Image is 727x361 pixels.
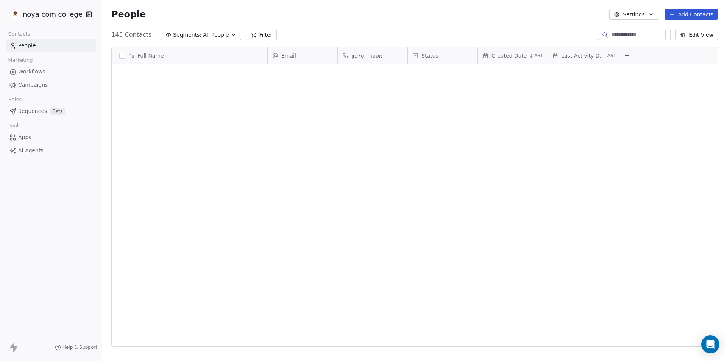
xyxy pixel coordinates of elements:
div: Last Activity DateAST [548,47,618,64]
div: Status [408,47,477,64]
span: Sales [5,94,25,105]
a: Campaigns [6,79,96,91]
span: AI Agents [18,147,44,155]
span: 145 Contacts [111,30,151,39]
img: %C3%97%C2%9C%C3%97%C2%95%C3%97%C2%92%C3%97%C2%95%20%C3%97%C2%9E%C3%97%C2%9B%C3%97%C2%9C%C3%97%C2%... [11,10,20,19]
button: Filter [246,30,277,40]
a: SequencesBeta [6,105,96,117]
div: Created DateAST [478,47,548,64]
span: Beta [50,108,65,115]
span: Campaigns [18,81,48,89]
span: AST [607,53,616,59]
span: Segments: [173,31,201,39]
div: מספר הטלפון [338,47,407,64]
a: People [6,39,96,52]
span: All People [203,31,229,39]
span: People [18,42,36,50]
span: AST [534,53,543,59]
span: Contacts [5,28,33,40]
span: Sequences [18,107,47,115]
span: Tools [5,120,24,131]
a: AI Agents [6,144,96,157]
button: Settings [609,9,658,20]
span: Email [281,52,296,59]
span: Workflows [18,68,45,76]
span: noya com college [23,9,83,19]
span: People [111,9,146,20]
span: Apps [18,133,31,141]
div: grid [268,64,718,347]
button: noya com college [9,8,81,21]
span: Created Date [491,52,527,59]
div: grid [112,64,268,347]
div: Open Intercom Messenger [701,335,719,353]
a: Help & Support [55,344,97,350]
button: Add Contacts [665,9,718,20]
span: Marketing [5,55,36,66]
a: Apps [6,131,96,144]
button: Edit View [675,30,718,40]
span: מספר הטלפון [351,52,382,59]
div: Full Name [112,47,267,64]
span: Status [421,52,438,59]
span: Help & Support [62,344,97,350]
div: Email [268,47,337,64]
span: Full Name [137,52,164,59]
span: Last Activity Date [561,52,606,59]
a: Workflows [6,66,96,78]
